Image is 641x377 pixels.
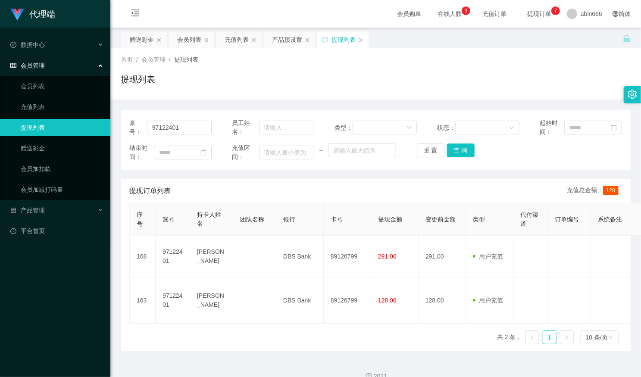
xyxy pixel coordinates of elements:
p: 3 [465,6,468,15]
span: 291.00 [378,253,397,260]
td: 97122401 [156,236,190,277]
i: 图标: calendar [611,125,617,131]
td: 128.00 [419,277,466,324]
i: 图标: down [406,125,412,131]
sup: 7 [551,6,560,15]
li: 共 2 条， [497,330,522,344]
span: 充值订单 [478,11,511,17]
span: 状态： [437,123,455,132]
div: 产品预设置 [272,31,302,48]
a: 会员加扣款 [21,160,103,178]
i: 图标: down [608,335,613,341]
span: 类型： [335,123,353,132]
a: 代理端 [10,10,55,17]
span: 用户充值 [473,253,503,260]
i: 图标: close [204,37,209,43]
div: 10 条/页 [586,331,608,344]
i: 图标: right [564,335,569,340]
span: 团队名称 [240,216,264,223]
td: 97122401 [156,277,190,324]
span: 用户充值 [473,297,503,304]
span: 首页 [121,56,133,63]
td: [PERSON_NAME] [190,277,233,324]
span: 提现列表 [174,56,198,63]
span: 128.00 [378,297,397,304]
span: 结束时间： [129,143,154,162]
div: 会员列表 [177,31,201,48]
i: 图标: appstore-o [10,207,16,213]
i: 图标: unlock [623,35,631,43]
div: 充值总金额： [567,186,622,196]
span: 持卡人姓名 [197,211,221,227]
td: 291.00 [419,236,466,277]
p: 7 [554,6,557,15]
span: 起始时间： [540,118,565,137]
span: 会员管理 [10,62,45,69]
a: 赠送彩金 [21,140,103,157]
span: 充值区间： [232,143,259,162]
td: DBS Bank [276,277,324,324]
td: 89126799 [324,236,371,277]
span: 提现订单列表 [129,186,171,196]
span: 卡号 [331,216,343,223]
li: 上一页 [525,330,539,344]
span: 类型 [473,216,485,223]
div: 充值列表 [225,31,249,48]
h1: 代理端 [29,0,55,28]
i: 图标: global [613,11,619,17]
a: 会员列表 [21,78,103,95]
span: / [136,56,138,63]
span: ~ [314,146,328,155]
img: logo.9652507e.png [10,9,24,21]
span: / [169,56,171,63]
span: 提现金额 [378,216,402,223]
i: 图标: setting [628,90,637,99]
input: 请输入 [147,121,212,134]
span: 产品管理 [10,207,45,214]
sup: 3 [462,6,470,15]
a: 1 [543,331,556,344]
i: 图标: down [509,125,514,131]
li: 下一页 [560,330,574,344]
i: 图标: close [358,37,363,43]
td: 89126799 [324,277,371,324]
input: 请输入 [259,121,314,134]
div: 赠送彩金 [130,31,154,48]
i: 图标: check-circle-o [10,42,16,48]
a: 会员加减打码量 [21,181,103,198]
i: 图标: close [156,37,162,43]
h1: 提现列表 [121,73,155,86]
i: 图标: close [251,37,256,43]
input: 请输入最小值为 [259,146,314,159]
i: 图标: sync [322,37,328,43]
i: 图标: calendar [200,150,206,156]
button: 重 置 [417,143,444,157]
i: 图标: left [530,335,535,340]
span: 变更前金额 [425,216,456,223]
span: 序号 [137,211,143,227]
i: 图标: close [305,37,310,43]
span: 系统备注 [598,216,622,223]
td: 168 [130,236,156,277]
td: 163 [130,277,156,324]
span: 账号： [129,118,147,137]
span: 在线人数 [433,11,466,17]
span: 银行 [283,216,295,223]
span: 数据中心 [10,41,45,48]
span: 员工姓名： [232,118,259,137]
input: 请输入最大值为 [328,143,396,157]
span: 会员管理 [141,56,166,63]
span: 提现订单 [523,11,556,17]
a: 提现列表 [21,119,103,136]
i: 图标: table [10,62,16,69]
span: 代付渠道 [520,211,538,227]
a: 图标: dashboard平台首页 [10,222,103,240]
span: 128 [603,186,619,195]
i: 图标: menu-fold [121,0,150,28]
td: DBS Bank [276,236,324,277]
span: 账号 [163,216,175,223]
span: 订单编号 [555,216,579,223]
a: 充值列表 [21,98,103,115]
td: [PERSON_NAME] [190,236,233,277]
